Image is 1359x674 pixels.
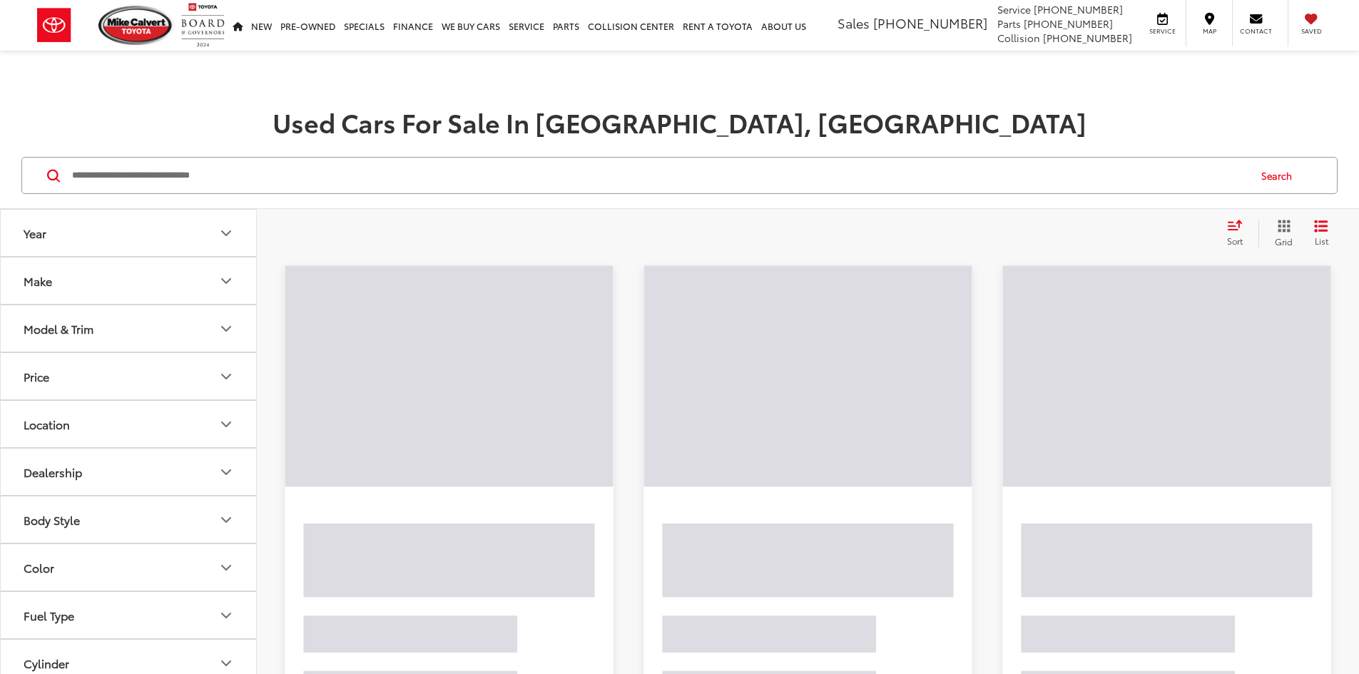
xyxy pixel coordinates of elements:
span: [PHONE_NUMBER] [1034,2,1123,16]
span: Saved [1296,26,1327,36]
div: Location [24,417,70,431]
button: Body StyleBody Style [1,496,258,543]
button: LocationLocation [1,401,258,447]
button: Fuel TypeFuel Type [1,592,258,638]
span: Service [997,2,1031,16]
span: Map [1193,26,1225,36]
span: [PHONE_NUMBER] [873,14,987,32]
span: Grid [1275,235,1293,247]
img: Mike Calvert Toyota [98,6,174,45]
span: Service [1146,26,1179,36]
button: Grid View [1258,219,1303,247]
div: Body Style [24,513,80,526]
div: Year [218,225,235,242]
div: Fuel Type [24,608,74,622]
div: Body Style [218,511,235,529]
div: Fuel Type [218,607,235,624]
input: Search by Make, Model, or Keyword [71,158,1248,193]
button: PricePrice [1,353,258,399]
button: MakeMake [1,257,258,304]
div: Price [24,369,49,383]
div: Color [24,561,54,574]
button: DealershipDealership [1,449,258,495]
div: Cylinder [218,655,235,672]
span: Collision [997,31,1040,45]
div: Year [24,226,46,240]
button: Search [1248,158,1313,193]
button: Select sort value [1220,219,1258,247]
span: List [1314,235,1328,247]
div: Cylinder [24,656,69,670]
div: Price [218,368,235,385]
button: Model & TrimModel & Trim [1,305,258,352]
div: Location [218,416,235,433]
div: Color [218,559,235,576]
span: Parts [997,16,1021,31]
button: YearYear [1,210,258,256]
span: Sort [1227,235,1243,247]
span: Sales [838,14,870,32]
div: Dealership [218,464,235,481]
div: Model & Trim [218,320,235,337]
div: Dealership [24,465,82,479]
div: Make [24,274,52,287]
button: List View [1303,219,1339,247]
div: Make [218,272,235,290]
div: Model & Trim [24,322,93,335]
span: [PHONE_NUMBER] [1024,16,1113,31]
span: [PHONE_NUMBER] [1043,31,1132,45]
span: Contact [1240,26,1272,36]
button: ColorColor [1,544,258,591]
